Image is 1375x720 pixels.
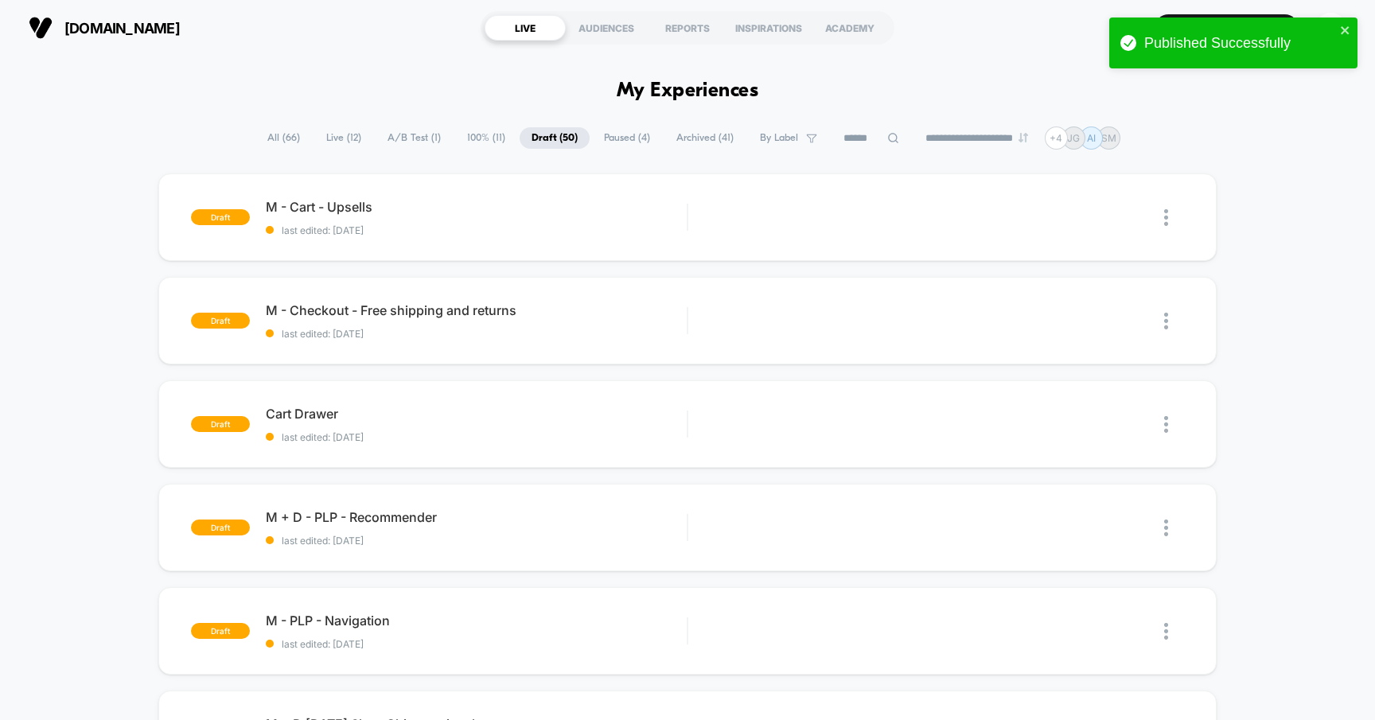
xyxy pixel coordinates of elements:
[191,623,250,639] span: draft
[566,15,647,41] div: AUDIENCES
[266,302,687,318] span: M - Checkout - Free shipping and returns
[1311,12,1351,45] button: JG
[1045,126,1068,150] div: + 4
[1164,416,1168,433] img: close
[266,535,687,547] span: last edited: [DATE]
[1067,132,1080,144] p: JG
[266,431,687,443] span: last edited: [DATE]
[266,406,687,422] span: Cart Drawer
[266,199,687,215] span: M - Cart - Upsells
[266,613,687,629] span: M - PLP - Navigation
[191,520,250,535] span: draft
[266,509,687,525] span: M + D - PLP - Recommender
[760,132,798,144] span: By Label
[191,209,250,225] span: draft
[1101,132,1116,144] p: SM
[520,127,590,149] span: Draft ( 50 )
[64,20,180,37] span: [DOMAIN_NAME]
[191,313,250,329] span: draft
[647,15,728,41] div: REPORTS
[1164,313,1168,329] img: close
[728,15,809,41] div: INSPIRATIONS
[1087,132,1096,144] p: AI
[1340,24,1351,39] button: close
[485,15,566,41] div: LIVE
[29,16,53,40] img: Visually logo
[1164,623,1168,640] img: close
[1315,13,1346,44] div: JG
[24,15,185,41] button: [DOMAIN_NAME]
[592,127,662,149] span: Paused ( 4 )
[664,127,746,149] span: Archived ( 41 )
[1144,35,1335,52] div: Published Successfully
[1019,133,1028,142] img: end
[1164,520,1168,536] img: close
[617,80,759,103] h1: My Experiences
[191,416,250,432] span: draft
[266,224,687,236] span: last edited: [DATE]
[266,638,687,650] span: last edited: [DATE]
[376,127,453,149] span: A/B Test ( 1 )
[1164,209,1168,226] img: close
[255,127,312,149] span: All ( 66 )
[266,328,687,340] span: last edited: [DATE]
[455,127,517,149] span: 100% ( 11 )
[809,15,890,41] div: ACADEMY
[314,127,373,149] span: Live ( 12 )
